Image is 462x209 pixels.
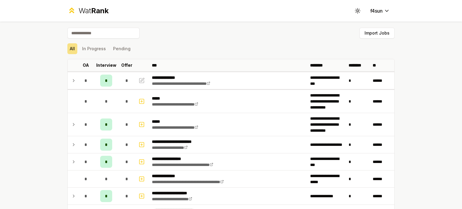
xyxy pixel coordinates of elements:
[370,7,383,14] span: f4sun
[359,28,395,38] button: Import Jobs
[67,43,77,54] button: All
[121,62,132,68] p: Offer
[91,6,109,15] span: Rank
[365,5,395,16] button: f4sun
[83,62,89,68] p: OA
[67,6,109,16] a: WatRank
[79,6,109,16] div: Wat
[96,62,116,68] p: Interview
[80,43,108,54] button: In Progress
[111,43,133,54] button: Pending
